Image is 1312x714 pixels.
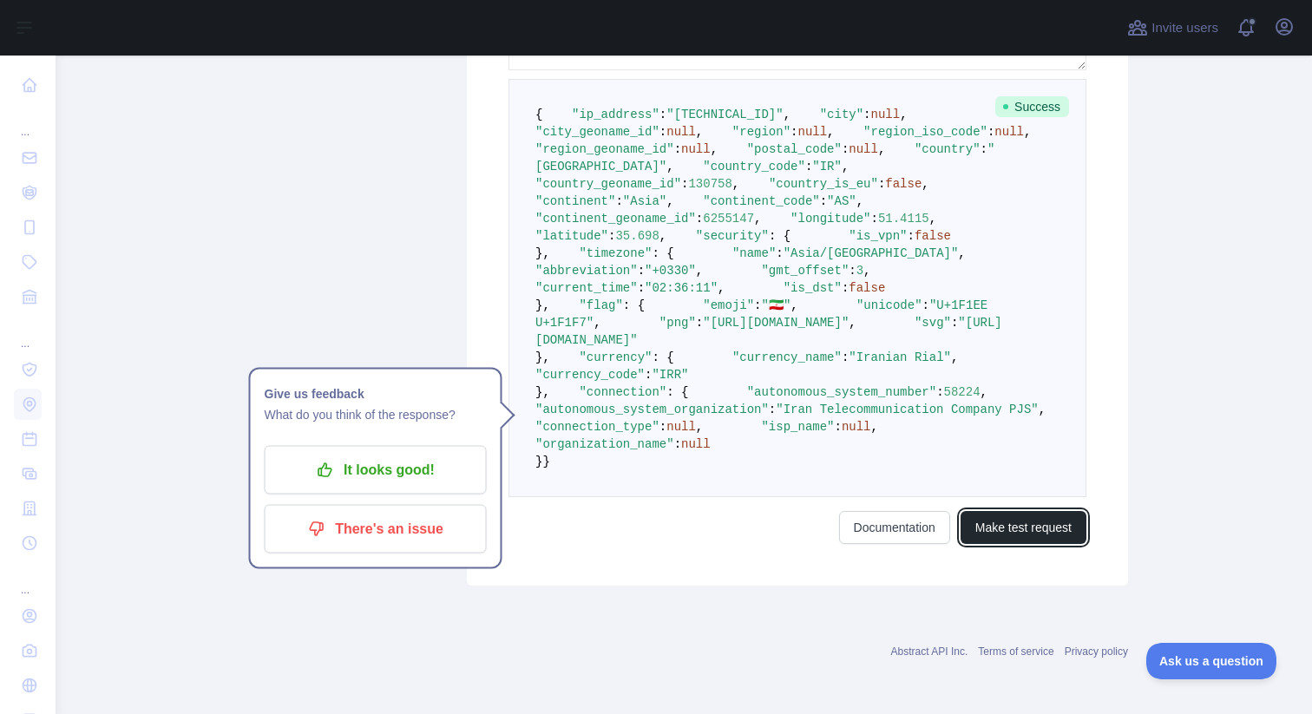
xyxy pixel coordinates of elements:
span: "IRR" [652,368,688,382]
span: , [696,125,703,139]
span: }, [535,385,550,399]
span: "security" [696,229,769,243]
span: "IR" [812,160,842,174]
span: "emoji" [703,298,754,312]
span: : [638,281,645,295]
span: : [681,177,688,191]
span: "ip_address" [572,108,659,121]
span: "current_time" [535,281,638,295]
span: "continent_geoname_id" [535,212,696,226]
span: : [790,125,797,139]
span: "region_iso_code" [863,125,987,139]
span: "autonomous_system_organization" [535,403,769,416]
button: Make test request [961,511,1086,544]
span: , [666,194,673,208]
span: , [718,281,725,295]
span: "isp_name" [761,420,834,434]
span: : [674,142,681,156]
span: "abbreviation" [535,264,638,278]
span: 6255147 [703,212,754,226]
span: , [711,142,718,156]
span: , [900,108,907,121]
span: , [732,177,739,191]
span: 3 [856,264,863,278]
span: , [863,264,870,278]
span: : [638,264,645,278]
span: "country" [915,142,981,156]
span: "region_geoname_id" [535,142,674,156]
span: , [790,298,797,312]
div: ... [14,562,42,597]
span: , [827,125,834,139]
span: : [615,194,622,208]
span: : { [666,385,688,399]
span: : { [652,350,673,364]
span: null [681,437,711,451]
span: "is_dst" [784,281,842,295]
span: : [696,212,703,226]
span: , [856,194,863,208]
span: : [659,420,666,434]
span: "Asia" [623,194,666,208]
span: "timezone" [579,246,652,260]
span: null [666,125,696,139]
a: Terms of service [978,645,1053,658]
span: "Iran Telecommunication Company PJS" [776,403,1038,416]
span: : [776,246,783,260]
span: : [842,142,849,156]
span: null [666,420,696,434]
span: , [1024,125,1031,139]
span: , [1039,403,1046,416]
span: : [936,385,943,399]
span: : [820,194,827,208]
span: null [994,125,1024,139]
span: "svg" [915,316,951,330]
button: Invite users [1124,14,1222,42]
span: , [958,246,965,260]
span: , [696,264,703,278]
span: false [915,229,951,243]
span: "autonomous_system_number" [747,385,936,399]
span: , [929,212,936,226]
button: It looks good! [265,446,487,495]
span: : { [652,246,673,260]
span: : { [623,298,645,312]
span: "[TECHNICAL_ID]" [666,108,783,121]
span: } [535,455,542,468]
span: "currency" [579,350,652,364]
span: "Iranian Rial" [849,350,951,364]
span: : [987,125,994,139]
button: There's an issue [265,505,487,554]
span: }, [535,246,550,260]
span: : [863,108,870,121]
span: , [871,420,878,434]
span: : [754,298,761,312]
span: , [981,385,987,399]
span: "postal_code" [747,142,842,156]
span: , [754,212,761,226]
span: "gmt_offset" [761,264,849,278]
iframe: Toggle Customer Support [1146,643,1277,679]
span: "[URL][DOMAIN_NAME]" [703,316,849,330]
span: "Asia/[GEOGRAPHIC_DATA]" [784,246,959,260]
a: Abstract API Inc. [891,645,968,658]
span: : [608,229,615,243]
span: , [666,160,673,174]
span: , [849,316,856,330]
span: "country_code" [703,160,805,174]
div: ... [14,104,42,139]
span: : [849,264,856,278]
span: null [681,142,711,156]
span: Success [995,96,1069,117]
span: "longitude" [790,212,870,226]
span: "city" [820,108,863,121]
div: ... [14,316,42,350]
span: "currency_code" [535,368,645,382]
span: : [769,403,776,416]
span: null [842,420,871,434]
span: } [542,455,549,468]
span: : [981,142,987,156]
p: It looks good! [278,455,474,485]
a: Privacy policy [1065,645,1128,658]
span: "name" [732,246,776,260]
